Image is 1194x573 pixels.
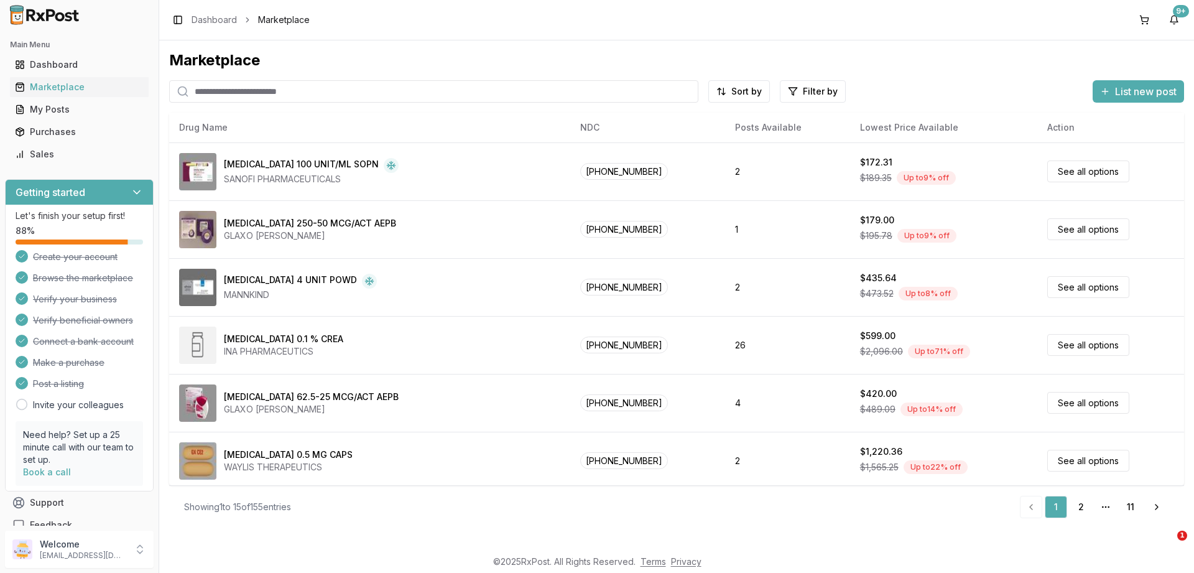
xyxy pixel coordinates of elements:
div: $172.31 [860,156,892,169]
a: 1 [1045,496,1067,518]
button: Sales [5,144,154,164]
div: Up to 22 % off [904,460,968,474]
span: Browse the marketplace [33,272,133,284]
a: See all options [1047,334,1129,356]
img: Anoro Ellipta 62.5-25 MCG/ACT AEPB [179,384,216,422]
span: [PHONE_NUMBER] [580,452,668,469]
a: Terms [641,556,666,567]
span: Create your account [33,251,118,263]
td: 2 [725,258,849,316]
td: 1 [725,200,849,258]
td: 26 [725,316,849,374]
span: 1 [1177,531,1187,541]
div: Up to 14 % off [900,403,963,416]
span: Verify your business [33,293,117,305]
div: MANNKIND [224,289,377,301]
span: $473.52 [860,287,894,300]
p: [EMAIL_ADDRESS][DOMAIN_NAME] [40,551,126,561]
div: Sales [15,148,144,161]
p: Need help? Set up a 25 minute call with our team to set up. [23,429,136,466]
span: [PHONE_NUMBER] [580,337,668,353]
div: [MEDICAL_DATA] 0.5 MG CAPS [224,449,353,461]
a: See all options [1047,276,1129,298]
nav: breadcrumb [192,14,310,26]
div: My Posts [15,103,144,116]
span: $2,096.00 [860,345,903,358]
img: Advair Diskus 250-50 MCG/ACT AEPB [179,211,216,248]
p: Let's finish your setup first! [16,210,143,222]
div: [MEDICAL_DATA] 250-50 MCG/ACT AEPB [224,217,396,230]
span: [PHONE_NUMBER] [580,221,668,238]
a: Invite your colleagues [33,399,124,411]
a: My Posts [10,98,149,121]
nav: pagination [1020,496,1169,518]
h3: Getting started [16,185,85,200]
a: Book a call [23,467,71,477]
th: NDC [570,113,725,142]
div: GLAXO [PERSON_NAME] [224,230,396,242]
span: $1,565.25 [860,461,899,473]
a: See all options [1047,450,1129,472]
div: Up to 71 % off [908,345,970,358]
span: Feedback [30,519,72,531]
span: Filter by [803,85,838,98]
th: Lowest Price Available [850,113,1037,142]
button: List new post [1093,80,1184,103]
div: Purchases [15,126,144,138]
span: $189.35 [860,172,892,184]
img: Admelog SoloStar 100 UNIT/ML SOPN [179,153,216,190]
div: $179.00 [860,214,894,226]
a: Dashboard [10,54,149,76]
span: [PHONE_NUMBER] [580,394,668,411]
div: Up to 9 % off [897,229,956,243]
div: Dashboard [15,58,144,71]
button: Feedback [5,514,154,536]
img: RxPost Logo [5,5,85,25]
div: 9+ [1173,5,1189,17]
div: [MEDICAL_DATA] 4 UNIT POWD [224,274,357,289]
div: $599.00 [860,330,895,342]
span: $489.09 [860,403,895,416]
button: Marketplace [5,77,154,97]
div: $420.00 [860,388,897,400]
div: Marketplace [169,50,1184,70]
span: List new post [1115,84,1177,99]
div: $1,220.36 [860,445,902,458]
td: 2 [725,142,849,200]
a: See all options [1047,218,1129,240]
a: Go to next page [1144,496,1169,518]
button: Filter by [780,80,846,103]
div: Showing 1 to 15 of 155 entries [184,501,291,513]
div: Marketplace [15,81,144,93]
iframe: Intercom live chat [1152,531,1182,561]
span: Connect a bank account [33,335,134,348]
span: Marketplace [258,14,310,26]
span: $195.78 [860,230,892,242]
a: Sales [10,143,149,165]
span: [PHONE_NUMBER] [580,279,668,296]
p: Welcome [40,538,126,551]
div: GLAXO [PERSON_NAME] [224,403,399,416]
a: 11 [1119,496,1142,518]
div: [MEDICAL_DATA] 100 UNIT/ML SOPN [224,158,379,173]
a: See all options [1047,161,1129,182]
span: 88 % [16,225,35,237]
span: Sort by [731,85,762,98]
a: 2 [1070,496,1092,518]
div: WAYLIS THERAPEUTICS [224,461,353,473]
td: 4 [725,374,849,432]
th: Drug Name [169,113,570,142]
img: User avatar [12,539,32,559]
span: Post a listing [33,378,84,390]
a: Purchases [10,121,149,143]
button: 9+ [1164,10,1184,30]
span: Make a purchase [33,356,104,369]
th: Posts Available [725,113,849,142]
button: Support [5,491,154,514]
a: List new post [1093,86,1184,99]
span: Verify beneficial owners [33,314,133,327]
button: My Posts [5,100,154,119]
img: Amcinonide 0.1 % CREA [179,327,216,364]
h2: Main Menu [10,40,149,50]
div: [MEDICAL_DATA] 62.5-25 MCG/ACT AEPB [224,391,399,403]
